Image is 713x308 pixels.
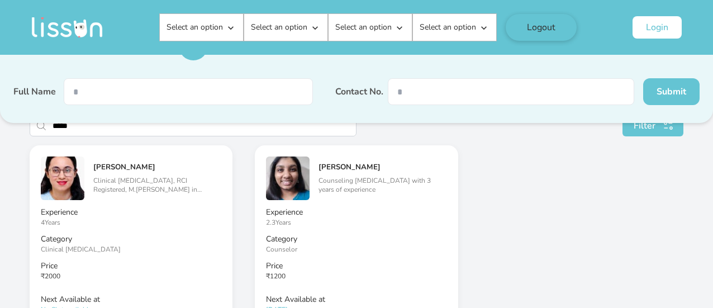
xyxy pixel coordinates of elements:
[266,272,446,281] p: ₹ 1200
[41,260,221,272] p: Price
[167,22,223,33] p: Select an option
[41,245,121,254] span: Clinical [MEDICAL_DATA]
[266,218,446,227] p: 2.3 Years
[266,260,446,272] p: Price
[420,22,476,33] p: Select an option
[41,218,221,227] p: 4 Years
[266,234,446,245] p: Category
[266,207,446,218] p: Experience
[41,294,221,305] p: Next Available at
[335,85,383,98] label: Contact No.
[319,163,446,172] h5: [PERSON_NAME]
[506,14,577,41] button: Logout
[319,176,446,194] p: Counseling [MEDICAL_DATA] with 3 years of experience
[13,85,56,98] label: Full Name
[41,272,221,281] p: ₹ 2000
[266,294,446,305] p: Next Available at
[93,176,221,194] p: Clinical [MEDICAL_DATA], RCI Registered, M.[PERSON_NAME] in Clinical Psychology
[643,78,700,105] button: Submit
[266,157,310,200] img: image
[41,157,84,200] img: image
[633,16,682,39] button: Login
[41,234,221,245] p: Category
[93,163,221,172] h5: [PERSON_NAME]
[266,245,297,254] span: Counselor
[335,22,392,33] p: Select an option
[251,22,307,33] p: Select an option
[41,207,221,218] p: Experience
[31,17,103,37] img: Lissun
